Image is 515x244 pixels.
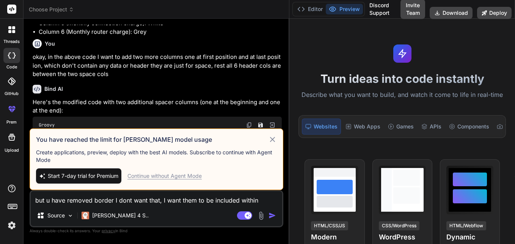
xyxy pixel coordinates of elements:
button: Preview [326,4,363,14]
p: Describe what you want to build, and watch it come to life in real-time [294,90,510,100]
img: copy [246,122,252,128]
button: Start 7-day trial for Premium [36,168,121,184]
p: Here's the modified code with two additional spacer columns (one at the beginning and one at the ... [33,98,282,115]
button: Editor [294,4,326,14]
div: APIs [418,119,444,135]
label: GitHub [5,90,19,97]
img: attachment [257,211,265,220]
button: Deploy [477,7,512,19]
div: Websites [302,119,341,135]
p: okay, in the above code I want to add two more columns one at first position and at last position... [33,53,282,79]
p: Always double-check its answers. Your in Bind [30,227,283,234]
p: Create applications, preview, deploy with the best AI models. Subscribe to continue with Agent Mode [36,149,277,164]
div: CSS/WordPress [379,221,419,230]
h1: Turn ideas into code instantly [294,72,510,86]
span: privacy [102,228,115,233]
span: Start 7-day trial for Premium [48,172,118,180]
img: Open in Browser [269,122,276,128]
img: Pick Models [67,212,74,219]
img: settings [5,219,18,232]
div: Components [446,119,492,135]
div: Web Apps [342,119,383,135]
h3: You have reached the limit for [PERSON_NAME] model usage [36,135,268,144]
div: HTML/CSS/JS [311,221,348,230]
li: Column 6 (Monthly router charge): Grey [39,28,282,36]
p: Source [47,212,65,219]
button: Save file [255,120,266,130]
label: Upload [5,147,19,154]
div: Continue without Agent Mode [127,172,202,180]
button: Download [430,7,473,19]
label: code [6,64,17,70]
img: icon [268,212,276,219]
span: Choose Project [29,6,74,13]
h6: You [45,40,55,48]
p: [PERSON_NAME] 4 S.. [92,212,149,219]
label: prem [6,119,17,125]
div: Games [385,119,417,135]
img: Claude 4 Sonnet [82,212,89,219]
textarea: but u have removed border I dont want that, I want them to be included within border [31,191,282,205]
div: HTML/Webflow [446,221,486,230]
h6: Bind AI [44,85,63,93]
span: Groovy [39,122,55,128]
label: threads [3,38,20,45]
